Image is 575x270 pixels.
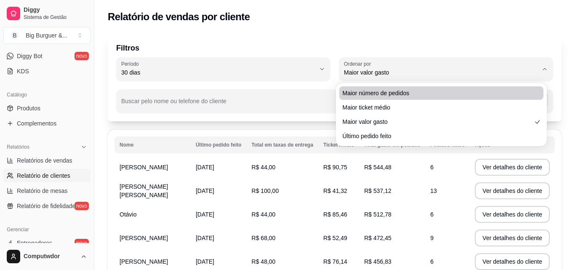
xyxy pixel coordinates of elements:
span: R$ 68,00 [252,235,276,241]
span: [DATE] [196,235,214,241]
th: Ticket médio [318,136,359,153]
span: R$ 41,32 [323,187,347,194]
span: Último pedido feito [343,132,532,140]
span: Diggy Bot [17,52,43,60]
span: Produtos [17,104,40,112]
span: [PERSON_NAME] [120,235,168,241]
div: Big Burguer & ... [26,31,67,40]
span: 13 [430,187,437,194]
span: [DATE] [196,187,214,194]
span: 6 [430,211,434,218]
span: R$ 85,46 [323,211,347,218]
span: Relatório de clientes [17,171,70,180]
span: [DATE] [196,164,214,171]
h2: Relatório de vendas por cliente [108,10,250,24]
span: R$ 44,00 [252,164,276,171]
button: Ver detalhes do cliente [475,206,550,223]
span: R$ 100,00 [252,187,279,194]
div: Gerenciar [3,223,91,236]
span: Maior número de pedidos [343,89,532,97]
button: Ver detalhes do cliente [475,182,550,199]
th: Nome [114,136,191,153]
span: [PERSON_NAME] [PERSON_NAME] [120,183,168,198]
span: Relatório de mesas [17,187,68,195]
th: Último pedido feito [191,136,247,153]
span: Maior valor gasto [343,118,532,126]
span: KDS [17,67,29,75]
span: R$ 76,14 [323,258,347,265]
span: [PERSON_NAME] [120,258,168,265]
button: Ver detalhes do cliente [475,159,550,176]
span: Relatórios de vendas [17,156,72,165]
span: 6 [430,258,434,265]
span: R$ 472,45 [364,235,391,241]
span: R$ 44,00 [252,211,276,218]
span: R$ 456,83 [364,258,391,265]
span: Diggy [24,6,87,14]
span: Relatórios [7,144,29,150]
span: R$ 544,48 [364,164,391,171]
span: Entregadores [17,239,52,247]
span: [DATE] [196,258,214,265]
div: Catálogo [3,88,91,102]
th: Total em taxas de entrega [247,136,319,153]
span: Otávio [120,211,136,218]
span: B [11,31,19,40]
span: Maior ticket médio [343,103,532,112]
button: Ver detalhes do cliente [475,253,550,270]
span: Sistema de Gestão [24,14,87,21]
label: Período [121,60,141,67]
span: Computwdor [24,253,77,260]
span: R$ 48,00 [252,258,276,265]
label: Ordenar por [344,60,374,67]
span: R$ 512,78 [364,211,391,218]
button: Ver detalhes do cliente [475,230,550,246]
span: Maior valor gasto [344,68,538,77]
span: R$ 52,49 [323,235,347,241]
span: 30 dias [121,68,315,77]
span: R$ 537,12 [364,187,391,194]
button: Select a team [3,27,91,44]
span: 6 [430,164,434,171]
span: Relatório de fidelidade [17,202,75,210]
span: R$ 90,75 [323,164,347,171]
input: Buscar pelo nome ou telefone do cliente [121,100,500,109]
span: [DATE] [196,211,214,218]
span: Complementos [17,119,56,128]
span: [PERSON_NAME] [120,164,168,171]
p: Filtros [116,42,553,54]
span: 9 [430,235,434,241]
